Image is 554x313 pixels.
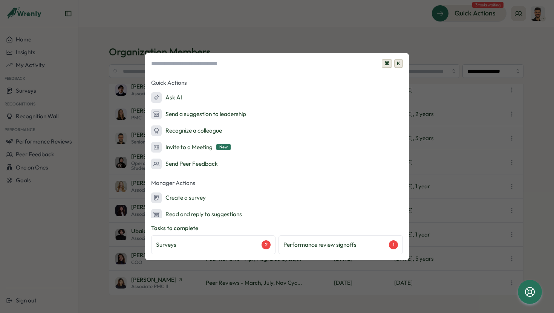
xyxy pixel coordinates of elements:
[151,209,242,220] div: Read and reply to suggestions
[145,190,409,205] button: Create a survey
[151,142,231,153] div: Invite to a Meeting
[145,107,409,122] button: Send a suggestion to leadership
[145,90,409,105] button: Ask AI
[145,156,409,171] button: Send Peer Feedback
[156,241,176,249] p: Surveys
[151,125,222,136] div: Recognize a colleague
[283,241,357,249] p: Performance review signoffs
[145,177,409,189] p: Manager Actions
[262,240,271,249] div: 2
[389,240,398,249] div: 1
[151,192,206,203] div: Create a survey
[394,59,403,68] span: K
[145,207,409,222] button: Read and reply to suggestions
[145,140,409,155] button: Invite to a MeetingNew
[145,123,409,138] button: Recognize a colleague
[151,159,218,169] div: Send Peer Feedback
[382,59,392,68] span: ⌘
[145,77,409,89] p: Quick Actions
[151,92,182,103] div: Ask AI
[216,144,231,150] span: New
[151,224,403,232] p: Tasks to complete
[151,109,246,119] div: Send a suggestion to leadership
